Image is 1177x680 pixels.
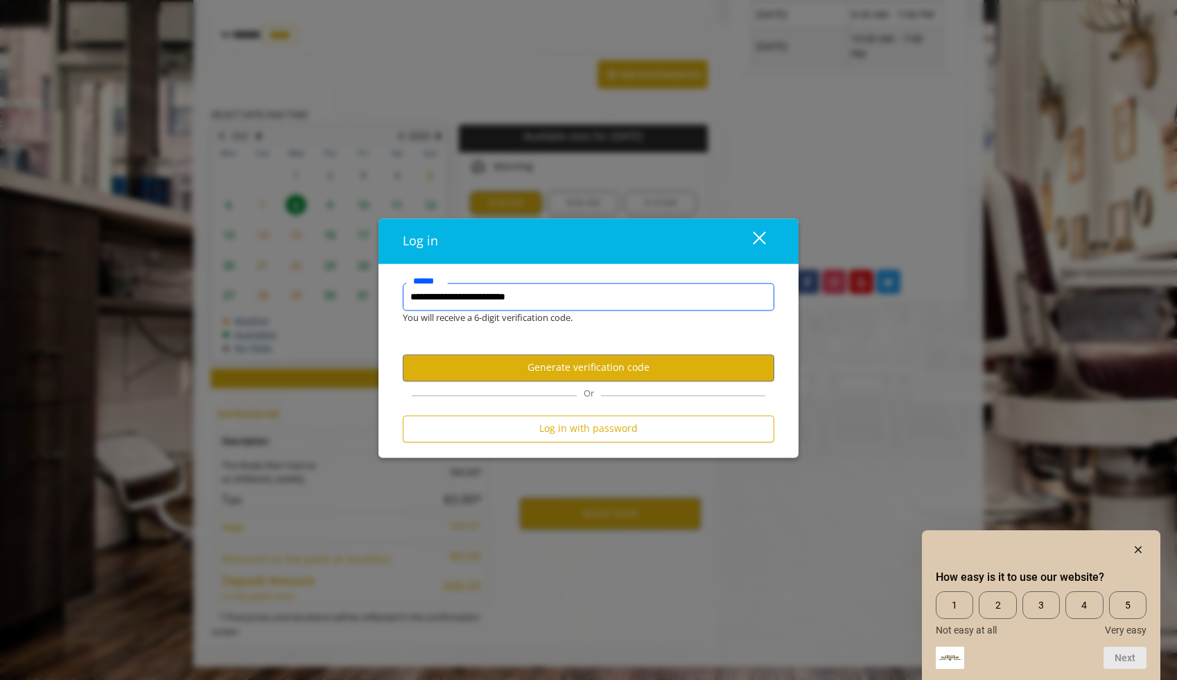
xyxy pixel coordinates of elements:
span: Log in [403,232,438,249]
div: close dialog [737,231,765,252]
span: Very easy [1105,625,1147,636]
h2: How easy is it to use our website? Select an option from 1 to 5, with 1 being Not easy at all and... [936,569,1147,586]
span: 2 [979,591,1016,619]
span: Or [577,387,601,399]
button: Hide survey [1130,541,1147,558]
span: 5 [1109,591,1147,619]
button: Generate verification code [403,354,774,381]
span: 4 [1065,591,1103,619]
div: How easy is it to use our website? Select an option from 1 to 5, with 1 being Not easy at all and... [936,591,1147,636]
div: You will receive a 6-digit verification code. [392,311,764,325]
button: Next question [1104,647,1147,669]
div: How easy is it to use our website? Select an option from 1 to 5, with 1 being Not easy at all and... [936,541,1147,669]
button: close dialog [727,227,774,255]
span: Not easy at all [936,625,997,636]
span: 1 [936,591,973,619]
span: 3 [1022,591,1060,619]
button: Log in with password [403,415,774,442]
